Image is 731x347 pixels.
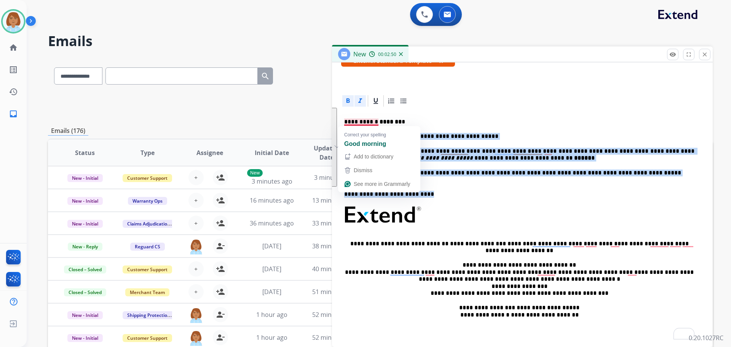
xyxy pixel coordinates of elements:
span: Shipping Protection [123,311,175,319]
mat-icon: person_remove [216,333,225,342]
div: Underline [370,95,381,107]
span: Status [75,148,95,157]
mat-icon: search [261,72,270,81]
mat-icon: close [701,51,708,58]
span: Closed – Solved [64,288,106,296]
span: + [194,173,198,182]
span: Initial Date [255,148,289,157]
span: 1 hour ago [256,333,287,342]
span: Customer Support [123,265,172,273]
span: 00:02:50 [378,51,396,58]
button: + [188,284,204,299]
span: [DATE] [262,265,281,273]
span: Closed – Solved [64,265,106,273]
mat-icon: person_add [216,287,225,296]
span: 1 hour ago [256,310,287,319]
span: New - Initial [67,220,103,228]
mat-icon: inbox [9,109,18,118]
mat-icon: history [9,87,18,96]
span: + [194,196,198,205]
span: Customer Support [123,174,172,182]
img: agent-avatar [188,238,204,254]
img: agent-avatar [188,330,204,346]
span: Reguard CS [130,243,165,251]
mat-icon: person_remove [216,310,225,319]
img: agent-avatar [188,307,204,323]
span: New - Initial [67,334,103,342]
button: + [188,193,204,208]
span: 36 minutes ago [250,219,294,227]
span: [DATE] [262,242,281,250]
div: Ordered List [386,95,397,107]
span: + [194,264,198,273]
mat-icon: list_alt [9,65,18,74]
span: New - Initial [67,174,103,182]
div: Bold [342,95,354,107]
div: Italic [354,95,366,107]
span: 3 minutes ago [314,173,355,182]
h2: Emails [48,34,713,49]
p: 0.20.1027RC [689,333,723,342]
button: + [188,261,204,277]
mat-icon: person_add [216,173,225,182]
p: Emails (176) [48,126,88,136]
div: Bullet List [398,95,409,107]
span: New - Initial [67,311,103,319]
span: 33 minutes ago [312,219,356,227]
span: Type [140,148,155,157]
button: + [188,170,204,185]
mat-icon: person_add [216,264,225,273]
mat-icon: home [9,43,18,52]
img: avatar [3,11,24,32]
span: 38 minutes ago [312,242,356,250]
mat-icon: person_add [216,219,225,228]
span: Merchant Team [125,288,169,296]
mat-icon: fullscreen [685,51,692,58]
mat-icon: remove_red_eye [669,51,676,58]
span: [DATE] [262,288,281,296]
span: 52 minutes ago [312,333,356,342]
mat-icon: person_remove [216,241,225,251]
span: 52 minutes ago [312,310,356,319]
span: New - Initial [67,197,103,205]
span: Customer Support [123,334,172,342]
span: + [194,219,198,228]
mat-icon: person_add [216,196,225,205]
span: 13 minutes ago [312,196,356,205]
div: To enrich screen reader interactions, please activate Accessibility in Grammarly extension settings [341,108,704,343]
span: Assignee [196,148,223,157]
span: 40 minutes ago [312,265,356,273]
span: + [194,287,198,296]
span: Claims Adjudication [123,220,175,228]
button: + [188,216,204,231]
span: New - Reply [68,243,102,251]
span: Warranty Ops [128,197,167,205]
span: 16 minutes ago [250,196,294,205]
p: New [247,169,263,177]
span: New [353,50,366,58]
span: 51 minutes ago [312,288,356,296]
span: Updated Date [310,144,344,162]
span: 3 minutes ago [252,177,292,185]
